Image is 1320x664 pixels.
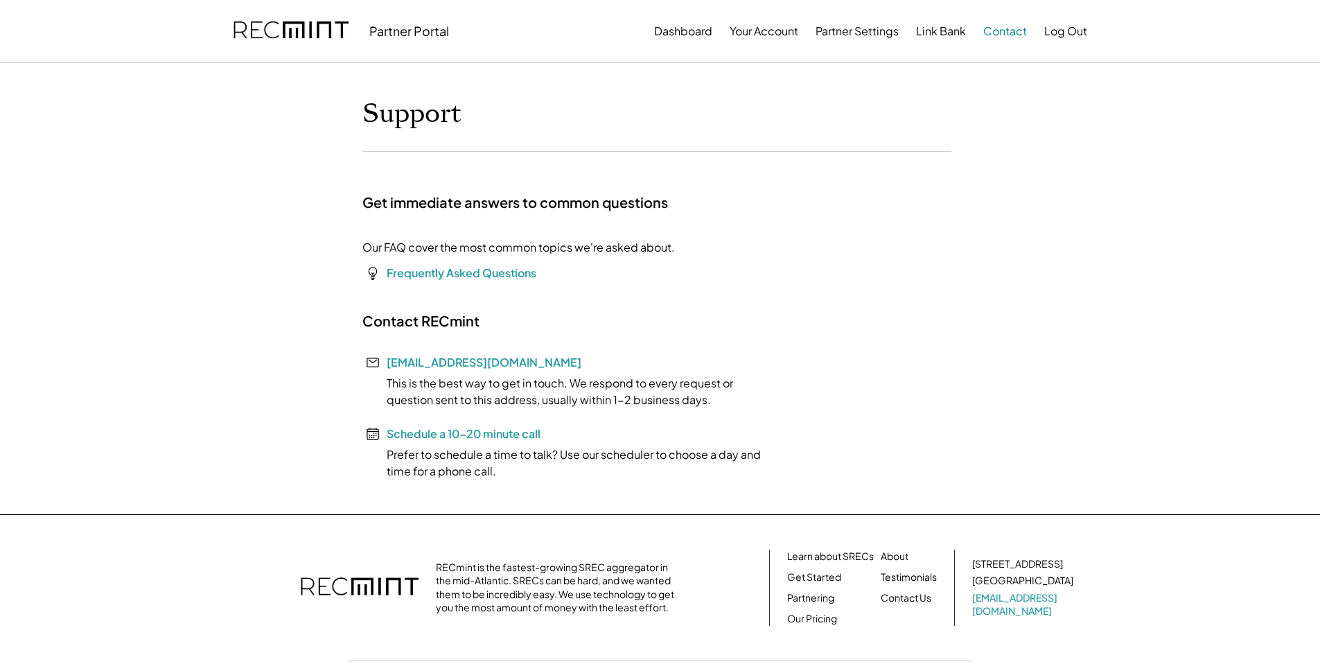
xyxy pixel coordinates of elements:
[916,17,966,45] button: Link Bank
[787,591,834,605] a: Partnering
[301,563,419,612] img: recmint-logotype%403x.png
[654,17,712,45] button: Dashboard
[387,265,536,280] a: Frequently Asked Questions
[881,591,931,605] a: Contact Us
[362,375,778,408] div: This is the best way to get in touch. We respond to every request or question sent to this addres...
[983,17,1027,45] button: Contact
[972,574,1073,588] div: [GEOGRAPHIC_DATA]
[881,570,937,584] a: Testimonials
[362,446,778,480] div: Prefer to schedule a time to talk? Use our scheduler to choose a day and time for a phone call.
[881,550,908,563] a: About
[362,193,668,211] h2: Get immediate answers to common questions
[436,561,682,615] div: RECmint is the fastest-growing SREC aggregator in the mid-Atlantic. SRECs can be hard, and we wan...
[362,312,479,330] h2: Contact RECmint
[362,239,675,256] div: Our FAQ cover the most common topics we're asked about.
[1044,17,1087,45] button: Log Out
[816,17,899,45] button: Partner Settings
[387,426,540,441] a: Schedule a 10-20 minute call
[972,557,1063,571] div: [STREET_ADDRESS]
[972,591,1076,618] a: [EMAIL_ADDRESS][DOMAIN_NAME]
[730,17,798,45] button: Your Account
[787,550,874,563] a: Learn about SRECs
[787,570,841,584] a: Get Started
[787,612,837,626] a: Our Pricing
[362,98,461,130] h1: Support
[387,355,581,369] a: [EMAIL_ADDRESS][DOMAIN_NAME]
[369,23,449,39] div: Partner Portal
[234,8,349,55] img: recmint-logotype%403x.png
